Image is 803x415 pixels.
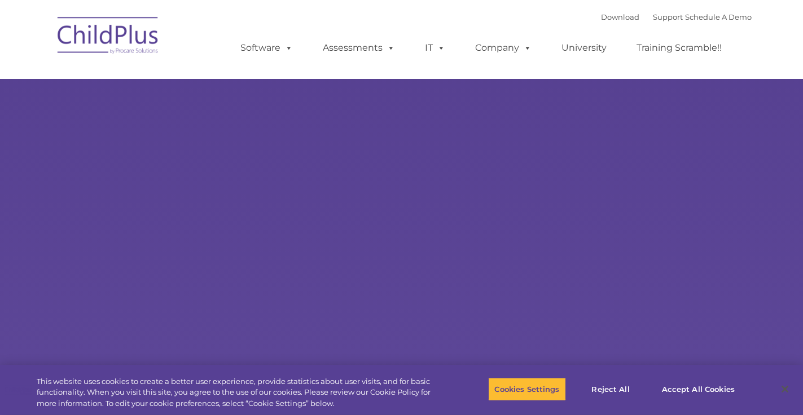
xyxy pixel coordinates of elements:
a: University [550,37,618,59]
button: Reject All [576,377,646,401]
a: Download [601,12,639,21]
a: Company [464,37,543,59]
button: Cookies Settings [488,377,565,401]
a: Software [229,37,304,59]
div: This website uses cookies to create a better user experience, provide statistics about user visit... [37,376,442,409]
img: ChildPlus by Procare Solutions [52,9,165,65]
a: Schedule A Demo [685,12,752,21]
a: Assessments [311,37,406,59]
a: IT [414,37,457,59]
a: Support [653,12,683,21]
button: Accept All Cookies [656,377,741,401]
a: Training Scramble!! [625,37,733,59]
font: | [601,12,752,21]
button: Close [773,377,797,401]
